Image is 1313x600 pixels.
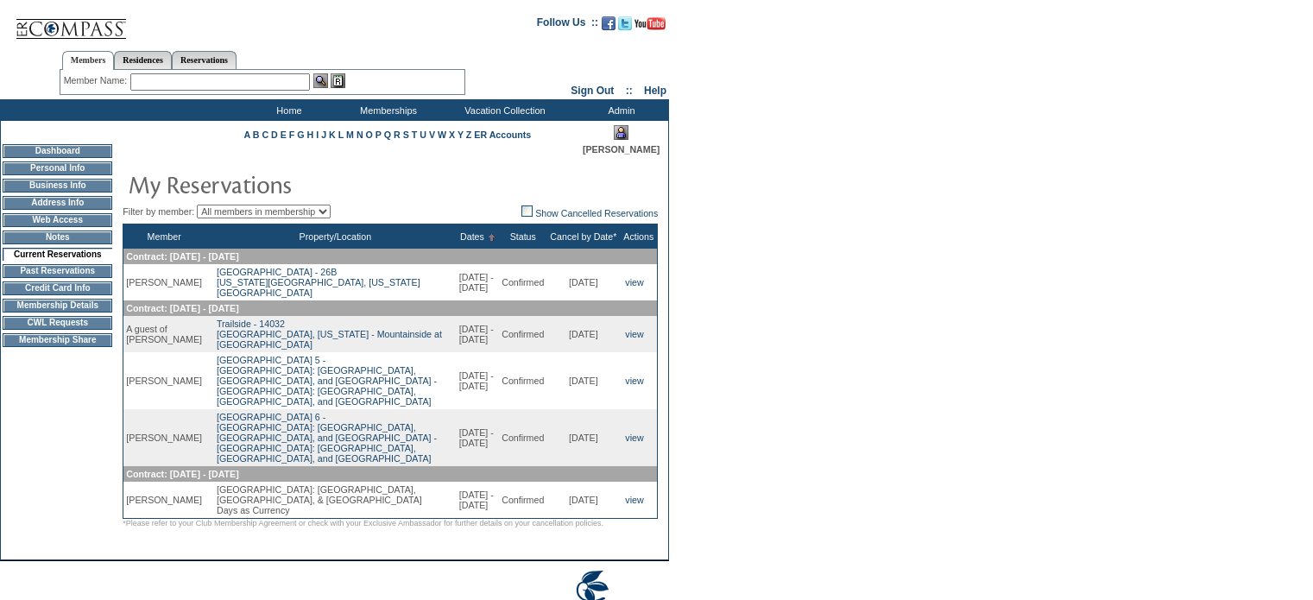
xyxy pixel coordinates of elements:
a: Follow us on Twitter [618,22,632,32]
a: J [321,129,326,140]
a: L [338,129,344,140]
td: A guest of [PERSON_NAME] [123,316,205,352]
a: Subscribe to our YouTube Channel [634,22,666,32]
a: Reservations [172,51,237,69]
td: Notes [3,231,112,244]
a: view [625,376,643,386]
td: [DATE] [546,482,620,519]
span: [GEOGRAPHIC_DATA]: [GEOGRAPHIC_DATA], [GEOGRAPHIC_DATA], & [GEOGRAPHIC_DATA] Days as Currency [217,484,422,515]
a: I [316,129,319,140]
td: Confirmed [499,352,546,409]
td: [DATE] [546,264,620,300]
a: D [271,129,278,140]
a: Status [510,231,536,242]
td: [DATE] - [DATE] [457,264,499,300]
a: B [253,129,260,140]
img: Impersonate [614,125,628,140]
a: W [438,129,446,140]
a: Sign Out [571,85,614,97]
td: [DATE] [546,409,620,466]
td: [PERSON_NAME] [123,409,205,466]
td: Confirmed [499,264,546,300]
td: Personal Info [3,161,112,175]
a: S [403,129,409,140]
td: [DATE] - [DATE] [457,352,499,409]
a: [GEOGRAPHIC_DATA] - 26B[US_STATE][GEOGRAPHIC_DATA], [US_STATE][GEOGRAPHIC_DATA] [217,267,420,298]
a: O [366,129,373,140]
a: Trailside - 14032[GEOGRAPHIC_DATA], [US_STATE] - Mountainside at [GEOGRAPHIC_DATA] [217,319,442,350]
img: Follow us on Twitter [618,16,632,30]
td: Admin [570,99,669,121]
img: pgTtlMyReservations.gif [128,167,473,201]
a: N [357,129,363,140]
a: K [329,129,336,140]
td: Membership Details [3,299,112,313]
a: R [394,129,401,140]
td: [DATE] - [DATE] [457,409,499,466]
td: [DATE] [546,316,620,352]
td: CWL Requests [3,316,112,330]
td: Confirmed [499,409,546,466]
a: H [307,129,314,140]
td: Home [237,99,337,121]
span: Contract: [DATE] - [DATE] [126,251,238,262]
img: Compass Home [15,4,127,40]
a: Y [458,129,464,140]
a: view [625,329,643,339]
span: Contract: [DATE] - [DATE] [126,303,238,313]
a: Z [466,129,472,140]
td: Follow Us :: [537,15,598,35]
td: Membership Share [3,333,112,347]
td: Business Info [3,179,112,193]
a: Members [62,51,115,70]
a: Show Cancelled Reservations [521,208,658,218]
img: Subscribe to our YouTube Channel [634,17,666,30]
a: E [281,129,287,140]
a: view [625,277,643,287]
td: Dashboard [3,144,112,158]
td: Address Info [3,196,112,210]
a: ER Accounts [474,129,531,140]
a: U [420,129,426,140]
td: Past Reservations [3,264,112,278]
img: Become our fan on Facebook [602,16,615,30]
a: [GEOGRAPHIC_DATA] 5 -[GEOGRAPHIC_DATA]: [GEOGRAPHIC_DATA], [GEOGRAPHIC_DATA], and [GEOGRAPHIC_DAT... [217,355,437,407]
span: Filter by member: [123,206,194,217]
img: Reservations [331,73,345,88]
a: T [412,129,418,140]
a: Dates [460,231,484,242]
a: C [262,129,268,140]
td: [DATE] [546,352,620,409]
img: chk_off.JPG [521,205,533,217]
div: Member Name: [64,73,130,88]
a: Residences [114,51,172,69]
a: Member [148,231,181,242]
td: Credit Card Info [3,281,112,295]
td: [PERSON_NAME] [123,264,205,300]
span: :: [626,85,633,97]
img: Ascending [484,234,496,241]
th: Actions [620,224,657,249]
a: X [449,129,455,140]
td: Current Reservations [3,248,112,261]
a: view [625,495,643,505]
span: Contract: [DATE] - [DATE] [126,469,238,479]
a: G [297,129,304,140]
a: Q [384,129,391,140]
td: Web Access [3,213,112,227]
td: Memberships [337,99,436,121]
a: Help [644,85,666,97]
img: View [313,73,328,88]
a: F [289,129,295,140]
td: [PERSON_NAME] [123,482,205,519]
span: *Please refer to your Club Membership Agreement or check with your Exclusive Ambassador for furth... [123,519,603,527]
a: A [243,129,249,140]
a: Become our fan on Facebook [602,22,615,32]
td: [DATE] - [DATE] [457,316,499,352]
a: Cancel by Date* [550,231,616,242]
a: P [376,129,382,140]
a: [GEOGRAPHIC_DATA] 6 -[GEOGRAPHIC_DATA]: [GEOGRAPHIC_DATA], [GEOGRAPHIC_DATA], and [GEOGRAPHIC_DAT... [217,412,437,464]
td: [PERSON_NAME] [123,352,205,409]
td: [DATE] - [DATE] [457,482,499,519]
a: M [346,129,354,140]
